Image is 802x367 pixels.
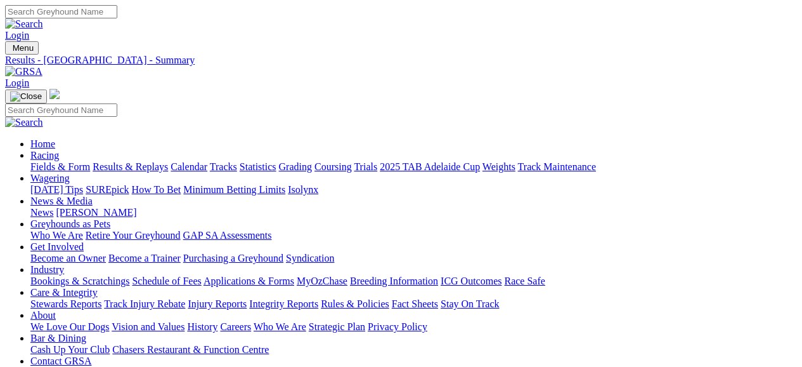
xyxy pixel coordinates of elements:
[30,333,86,344] a: Bar & Dining
[187,321,217,332] a: History
[30,253,797,264] div: Get Involved
[286,253,334,264] a: Syndication
[380,161,480,172] a: 2025 TAB Adelaide Cup
[86,230,181,241] a: Retire Your Greyhound
[183,253,283,264] a: Purchasing a Greyhound
[30,230,797,241] div: Greyhounds as Pets
[30,207,53,218] a: News
[309,321,365,332] a: Strategic Plan
[13,43,34,53] span: Menu
[5,5,117,18] input: Search
[5,103,117,117] input: Search
[279,161,312,172] a: Grading
[30,218,110,229] a: Greyhounds as Pets
[30,287,98,298] a: Care & Integrity
[30,276,129,286] a: Bookings & Scratchings
[5,66,42,77] img: GRSA
[112,321,184,332] a: Vision and Values
[441,298,499,309] a: Stay On Track
[30,138,55,149] a: Home
[482,161,515,172] a: Weights
[5,90,47,103] button: Toggle navigation
[108,253,181,264] a: Become a Trainer
[30,356,91,366] a: Contact GRSA
[5,55,797,66] a: Results - [GEOGRAPHIC_DATA] - Summary
[104,298,185,309] a: Track Injury Rebate
[30,321,109,332] a: We Love Our Dogs
[30,344,797,356] div: Bar & Dining
[56,207,136,218] a: [PERSON_NAME]
[30,264,64,275] a: Industry
[350,276,438,286] a: Breeding Information
[392,298,438,309] a: Fact Sheets
[240,161,276,172] a: Statistics
[249,298,318,309] a: Integrity Reports
[441,276,501,286] a: ICG Outcomes
[30,196,93,206] a: News & Media
[5,77,29,88] a: Login
[30,321,797,333] div: About
[30,253,106,264] a: Become an Owner
[30,207,797,218] div: News & Media
[49,89,60,99] img: logo-grsa-white.png
[210,161,237,172] a: Tracks
[30,276,797,287] div: Industry
[30,161,90,172] a: Fields & Form
[30,184,797,196] div: Wagering
[288,184,318,195] a: Isolynx
[30,344,110,355] a: Cash Up Your Club
[297,276,347,286] a: MyOzChase
[188,298,247,309] a: Injury Reports
[86,184,129,195] a: SUREpick
[5,41,39,55] button: Toggle navigation
[204,276,294,286] a: Applications & Forms
[5,30,29,41] a: Login
[30,184,83,195] a: [DATE] Tips
[314,161,352,172] a: Coursing
[30,173,70,183] a: Wagering
[220,321,251,332] a: Careers
[518,161,596,172] a: Track Maintenance
[30,230,83,241] a: Who We Are
[30,150,59,161] a: Racing
[112,344,269,355] a: Chasers Restaurant & Function Centre
[504,276,545,286] a: Race Safe
[254,321,306,332] a: Who We Are
[183,184,285,195] a: Minimum Betting Limits
[30,161,797,173] div: Racing
[183,230,272,241] a: GAP SA Assessments
[30,310,56,321] a: About
[93,161,168,172] a: Results & Replays
[10,91,42,102] img: Close
[171,161,207,172] a: Calendar
[132,184,181,195] a: How To Bet
[321,298,389,309] a: Rules & Policies
[368,321,427,332] a: Privacy Policy
[30,241,84,252] a: Get Involved
[30,298,101,309] a: Stewards Reports
[5,117,43,128] img: Search
[30,298,797,310] div: Care & Integrity
[354,161,377,172] a: Trials
[132,276,201,286] a: Schedule of Fees
[5,18,43,30] img: Search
